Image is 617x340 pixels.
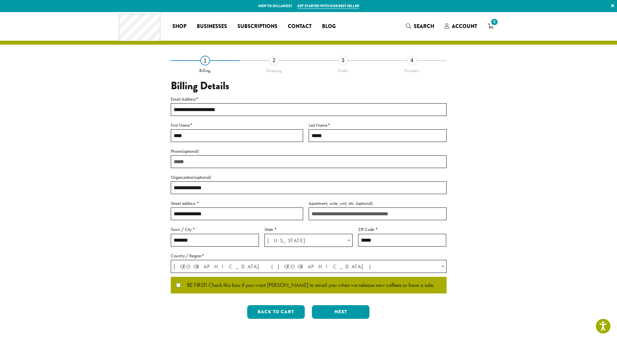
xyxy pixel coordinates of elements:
div: Order [309,65,378,73]
a: Shop [167,21,192,32]
input: BE FIRST! Check this box if you want [PERSON_NAME] to email you when we release new coffees or ha... [176,283,181,287]
span: United States (US) [171,260,446,273]
div: 3 [338,56,348,65]
span: Washington [265,234,352,247]
span: Contact [288,22,312,31]
div: Payment [378,65,447,73]
span: (optional) [356,200,373,206]
span: (optional) [182,148,199,154]
span: Account [452,22,477,30]
label: Email Address [171,95,447,103]
div: 4 [407,56,417,65]
label: State [264,225,353,234]
span: Businesses [197,22,227,31]
button: Back to cart [247,305,305,319]
span: 5 [490,18,499,26]
span: Blog [322,22,336,31]
div: Billing [171,65,240,73]
span: State [264,234,353,247]
button: Next [312,305,369,319]
a: Search [401,21,439,32]
label: Organization [171,173,447,181]
label: Town / City [171,225,259,234]
span: Search [414,22,434,30]
span: Country / Region [171,260,447,273]
span: (optional) [194,174,211,180]
div: Shipping [240,65,309,73]
span: Shop [172,22,186,31]
label: First Name [171,121,303,129]
a: Get started with our best seller [297,3,359,9]
label: ZIP Code [358,225,446,234]
div: 2 [269,56,279,65]
div: 1 [200,56,210,65]
label: Apartment, suite, unit, etc. [309,199,447,207]
label: Last Name [309,121,447,129]
span: BE FIRST! Check this box if you want [PERSON_NAME] to email you when we release new coffees or ha... [181,282,435,288]
h3: Billing Details [171,80,447,92]
label: Street address [171,199,303,207]
span: Subscriptions [237,22,277,31]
